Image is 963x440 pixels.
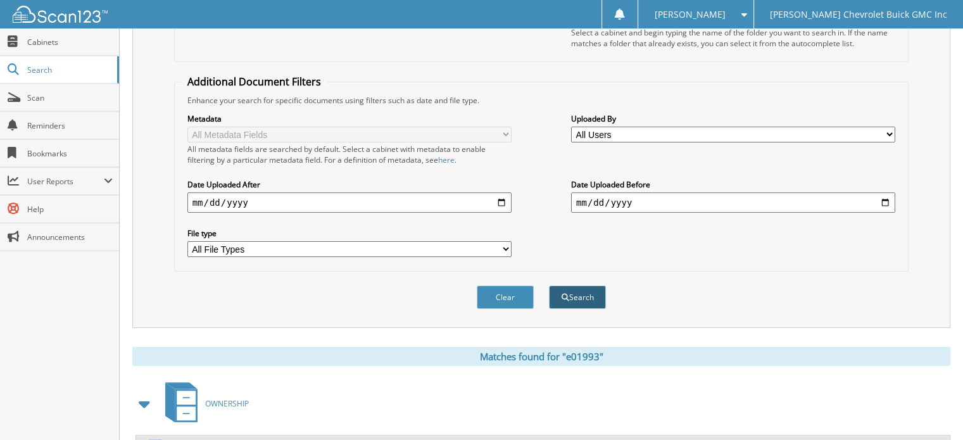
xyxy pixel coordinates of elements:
[571,179,895,190] label: Date Uploaded Before
[27,37,113,47] span: Cabinets
[187,144,512,165] div: All metadata fields are searched by default. Select a cabinet with metadata to enable filtering b...
[205,398,249,409] span: OWNERSHIP
[770,11,947,18] span: [PERSON_NAME] Chevrolet Buick GMC Inc
[27,148,113,159] span: Bookmarks
[477,286,534,309] button: Clear
[181,75,327,89] legend: Additional Document Filters
[571,27,895,49] div: Select a cabinet and begin typing the name of the folder you want to search in. If the name match...
[181,95,902,106] div: Enhance your search for specific documents using filters such as date and file type.
[158,379,249,429] a: OWNERSHIP
[187,228,512,239] label: File type
[654,11,725,18] span: [PERSON_NAME]
[27,176,104,187] span: User Reports
[27,232,113,242] span: Announcements
[571,113,895,124] label: Uploaded By
[549,286,606,309] button: Search
[187,179,512,190] label: Date Uploaded After
[27,120,113,131] span: Reminders
[27,65,111,75] span: Search
[13,6,108,23] img: scan123-logo-white.svg
[187,192,512,213] input: start
[27,204,113,215] span: Help
[438,154,455,165] a: here
[187,113,512,124] label: Metadata
[900,379,963,440] iframe: Chat Widget
[571,192,895,213] input: end
[132,347,950,366] div: Matches found for "e01993"
[27,92,113,103] span: Scan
